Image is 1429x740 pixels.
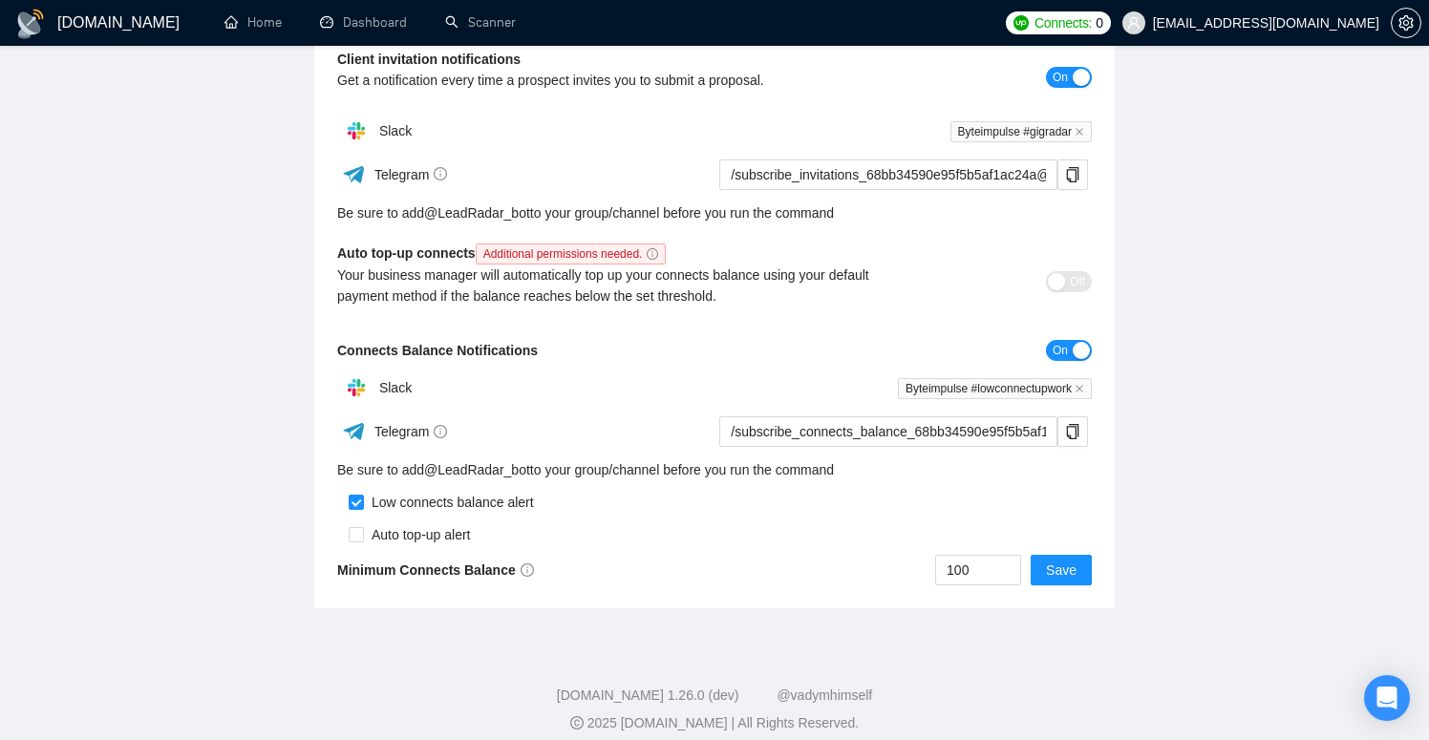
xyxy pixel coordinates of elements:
[521,563,534,577] span: info-circle
[1391,8,1421,38] button: setting
[1058,424,1087,439] span: copy
[1391,15,1421,31] a: setting
[1057,416,1088,447] button: copy
[557,687,739,703] a: [DOMAIN_NAME] 1.26.0 (dev)
[337,369,375,407] img: hpQkSZIkSZIkSZIkSZIkSZIkSZIkSZIkSZIkSZIkSZIkSZIkSZIkSZIkSZIkSZIkSZIkSZIkSZIkSZIkSZIkSZIkSZIkSZIkS...
[337,70,904,91] div: Get a notification every time a prospect invites you to submit a proposal.
[1053,67,1068,88] span: On
[364,524,471,545] div: Auto top-up alert
[434,425,447,438] span: info-circle
[1053,340,1068,361] span: On
[898,378,1092,399] span: Byteimpulse #lowconnectupwork
[379,123,412,138] span: Slack
[777,687,872,703] a: @vadymhimself
[424,202,530,223] a: @LeadRadar_bot
[1392,15,1420,31] span: setting
[1070,271,1085,292] span: Off
[950,121,1092,142] span: Byteimpulse #gigradar
[15,9,46,39] img: logo
[337,343,538,358] b: Connects Balance Notifications
[337,245,673,261] b: Auto top-up connects
[1075,127,1084,137] span: close
[379,380,412,395] span: Slack
[320,14,407,31] a: dashboardDashboard
[374,424,448,439] span: Telegram
[1058,167,1087,182] span: copy
[1034,12,1092,33] span: Connects:
[476,243,667,264] span: Additional permissions needed.
[337,264,904,307] div: Your business manager will automatically top up your connects balance using your default payment ...
[1127,16,1141,30] span: user
[1096,12,1103,33] span: 0
[337,112,375,150] img: hpQkSZIkSZIkSZIkSZIkSZIkSZIkSZIkSZIkSZIkSZIkSZIkSZIkSZIkSZIkSZIkSZIkSZIkSZIkSZIkSZIkSZIkSZIkSZIkS...
[337,202,1092,223] div: Be sure to add to your group/channel before you run the command
[364,492,534,513] div: Low connects balance alert
[424,459,530,480] a: @LeadRadar_bot
[342,162,366,186] img: ww3wtPAAAAAElFTkSuQmCC
[570,716,584,729] span: copyright
[337,562,534,578] b: Minimum Connects Balance
[1057,159,1088,190] button: copy
[337,52,521,67] b: Client invitation notifications
[342,419,366,443] img: ww3wtPAAAAAElFTkSuQmCC
[337,459,1092,480] div: Be sure to add to your group/channel before you run the command
[224,14,282,31] a: homeHome
[445,14,516,31] a: searchScanner
[1364,675,1410,721] div: Open Intercom Messenger
[15,713,1414,733] div: 2025 [DOMAIN_NAME] | All Rights Reserved.
[1046,560,1077,581] span: Save
[647,248,658,260] span: info-circle
[1031,555,1092,585] button: Save
[1013,15,1029,31] img: upwork-logo.png
[434,167,447,180] span: info-circle
[374,167,448,182] span: Telegram
[1075,384,1084,393] span: close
